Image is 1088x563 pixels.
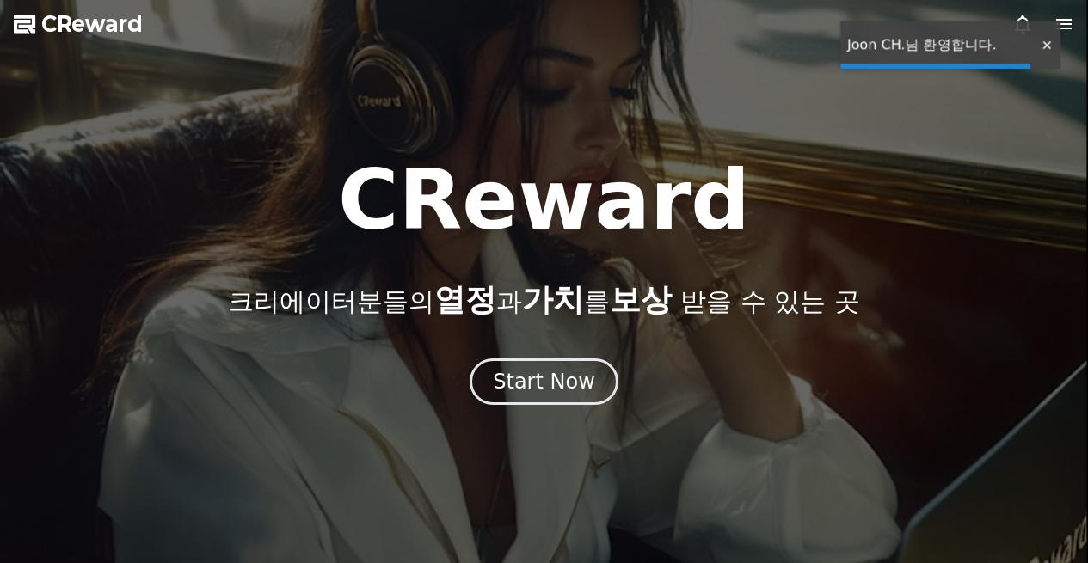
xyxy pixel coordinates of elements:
span: 가치 [522,282,584,317]
p: 크리에이터분들의 과 를 받을 수 있는 곳 [228,283,859,317]
h1: CReward [338,159,750,242]
span: 열정 [434,282,496,317]
a: Start Now [470,376,618,392]
span: 보상 [610,282,672,317]
button: Start Now [470,358,618,405]
span: CReward [41,10,143,38]
a: CReward [14,10,143,38]
div: Start Now [493,368,595,395]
